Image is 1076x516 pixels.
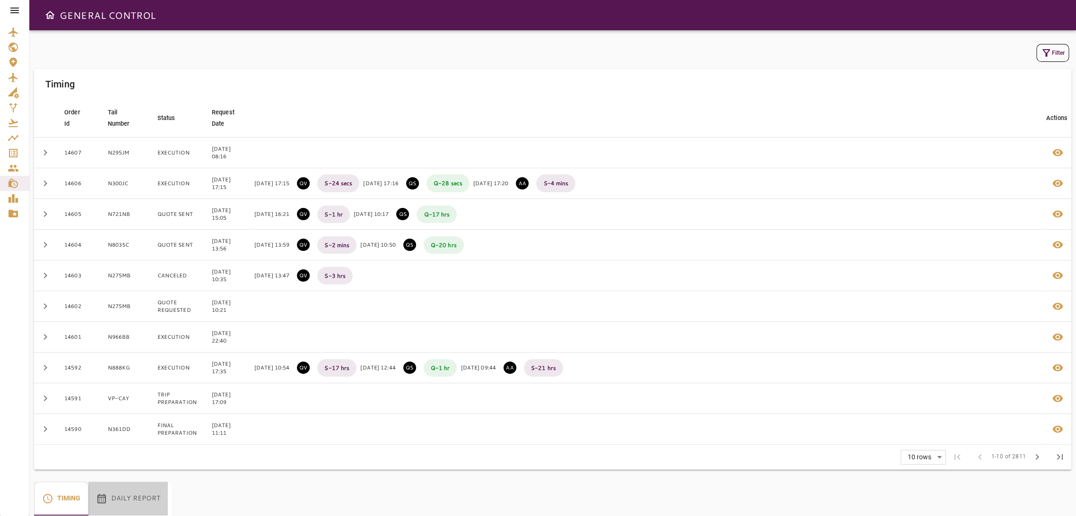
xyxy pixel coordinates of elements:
td: EXECUTION [150,168,204,199]
span: chevron_right [40,331,51,343]
p: [DATE] 17:15 [254,180,289,187]
span: Last Page [1049,446,1071,468]
td: [DATE] 17:09 [204,383,254,414]
p: Q - 1 hr [424,359,457,377]
td: N721NB [100,199,150,230]
p: QUOTE SENT [403,239,416,251]
p: [DATE] 16:21 [254,210,289,218]
span: Tail Number [108,107,142,129]
td: 14591 [57,383,100,414]
p: Q - 28 secs [426,174,469,192]
td: CANCELED [150,260,204,291]
p: [DATE] 17:16 [363,180,398,187]
button: Details [1046,233,1069,256]
p: AWAITING ASSIGNMENT [503,361,516,374]
button: Details [1046,203,1069,225]
td: N888KG [100,353,150,383]
td: 14607 [57,138,100,168]
td: 14605 [57,199,100,230]
span: 1-10 of 2811 [991,452,1026,462]
td: [DATE] 15:05 [204,199,254,230]
p: S - 17 hrs [317,359,356,377]
td: [DATE] 22:40 [204,322,254,353]
td: [DATE] 13:56 [204,230,254,260]
button: Daily Report [88,482,168,516]
td: QUOTE SENT [150,230,204,260]
span: chevron_right [40,239,51,250]
p: [DATE] 13:47 [254,272,289,279]
p: QUOTE SENT [396,208,409,220]
td: 14603 [57,260,100,291]
span: Previous Page [968,446,991,468]
h6: Timing [45,77,75,92]
td: [DATE] 10:35 [204,260,254,291]
p: [DATE] 10:54 [254,364,289,371]
td: [DATE] 11:11 [204,414,254,445]
button: Details [1046,356,1069,379]
span: chevron_right [40,393,51,404]
p: Q - 20 hrs [424,236,464,254]
td: EXECUTION [150,322,204,353]
h6: GENERAL CONTROL [60,8,156,23]
td: N966BB [100,322,150,353]
p: S - 1 hr [317,206,350,223]
td: 14604 [57,230,100,260]
td: 14601 [57,322,100,353]
td: TRIP PREPARATION [150,383,204,414]
p: S - 3 hrs [317,267,353,284]
p: QUOTE VALIDATED [297,239,310,251]
p: QUOTE VALIDATED [297,208,310,220]
div: Tail Number [108,107,130,129]
p: QUOTE VALIDATED [297,177,310,189]
button: Details [1046,387,1069,410]
td: 14606 [57,168,100,199]
p: Q - 17 hrs [417,206,457,223]
span: Next Page [1026,446,1049,468]
p: S - 4 mins [536,174,575,192]
td: EXECUTION [150,353,204,383]
span: chevron_right [40,208,51,220]
td: EXECUTION [150,138,204,168]
td: 14592 [57,353,100,383]
p: [DATE] 10:17 [354,210,389,218]
span: Status [157,112,188,124]
p: S - 21 hrs [524,359,563,377]
p: QUOTE VALIDATED [297,361,310,374]
td: FINAL PREPARATION [150,414,204,445]
div: basic tabs example [34,482,168,516]
span: chevron_right [40,270,51,281]
td: [DATE] 17:15 [204,168,254,199]
p: QUOTE SENT [403,361,416,374]
div: Order Id [64,107,80,129]
span: chevron_right [1032,451,1043,463]
td: N295JM [100,138,150,168]
button: Details [1046,141,1069,164]
td: [DATE] 08:16 [204,138,254,168]
p: QUOTE VALIDATED [297,269,310,282]
td: 14590 [57,414,100,445]
button: Open drawer [41,6,60,25]
div: Request Date [212,107,234,129]
span: chevron_right [40,178,51,189]
p: S - 2 mins [317,236,356,254]
button: Details [1046,172,1069,195]
td: N275MB [100,291,150,322]
td: N361DD [100,414,150,445]
span: First Page [946,446,968,468]
div: 10 rows [905,453,934,461]
td: QUOTE SENT [150,199,204,230]
p: S - 24 secs [317,174,359,192]
p: QUOTE SENT [406,177,419,189]
button: Timing [34,482,88,516]
td: N803SC [100,230,150,260]
button: Details [1046,264,1069,287]
p: [DATE] 10:50 [360,241,395,249]
p: AWAITING ASSIGNMENT [516,177,529,189]
button: Details [1046,295,1069,318]
span: chevron_right [40,362,51,373]
p: [DATE] 09:44 [460,364,495,371]
span: Order Id [64,107,93,129]
td: 14602 [57,291,100,322]
button: Filter [1036,44,1069,62]
td: QUOTE REQUESTED [150,291,204,322]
